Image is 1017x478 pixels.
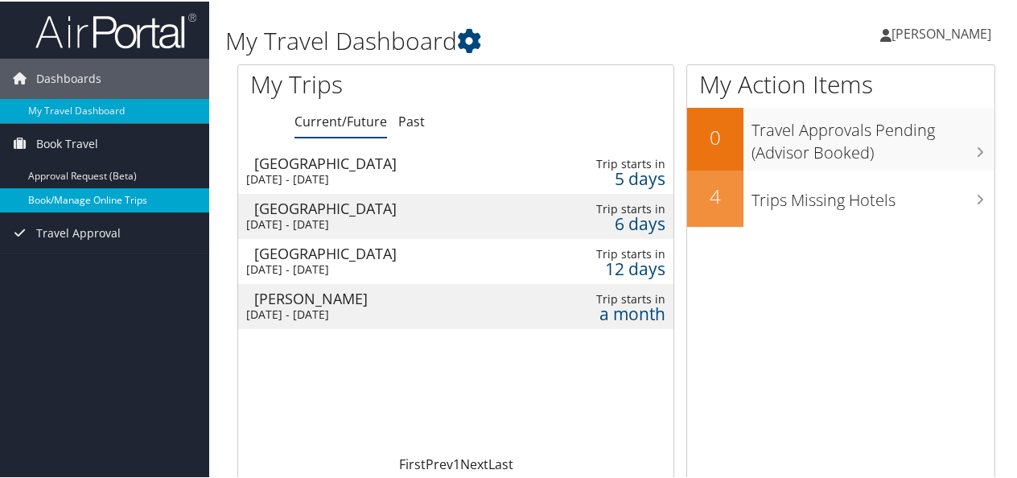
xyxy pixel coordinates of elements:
[880,8,1007,56] a: [PERSON_NAME]
[574,155,665,170] div: Trip starts in
[460,454,488,472] a: Next
[751,179,994,210] h3: Trips Missing Hotels
[687,66,994,100] h1: My Action Items
[751,109,994,163] h3: Travel Approvals Pending (Advisor Booked)
[398,111,425,129] a: Past
[254,245,526,259] div: [GEOGRAPHIC_DATA]
[250,66,480,100] h1: My Trips
[574,170,665,184] div: 5 days
[246,171,518,185] div: [DATE] - [DATE]
[294,111,387,129] a: Current/Future
[399,454,426,472] a: First
[574,305,665,319] div: a month
[36,122,98,163] span: Book Travel
[246,306,518,320] div: [DATE] - [DATE]
[488,454,513,472] a: Last
[254,155,526,169] div: [GEOGRAPHIC_DATA]
[36,57,101,97] span: Dashboards
[254,200,526,214] div: [GEOGRAPHIC_DATA]
[687,122,743,150] h2: 0
[225,23,747,56] h1: My Travel Dashboard
[254,290,526,304] div: [PERSON_NAME]
[246,216,518,230] div: [DATE] - [DATE]
[36,212,121,252] span: Travel Approval
[687,106,994,168] a: 0Travel Approvals Pending (Advisor Booked)
[891,23,991,41] span: [PERSON_NAME]
[35,10,196,48] img: airportal-logo.png
[687,169,994,225] a: 4Trips Missing Hotels
[574,291,665,305] div: Trip starts in
[574,200,665,215] div: Trip starts in
[453,454,460,472] a: 1
[426,454,453,472] a: Prev
[687,181,743,208] h2: 4
[574,215,665,229] div: 6 days
[574,260,665,274] div: 12 days
[574,245,665,260] div: Trip starts in
[246,261,518,275] div: [DATE] - [DATE]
